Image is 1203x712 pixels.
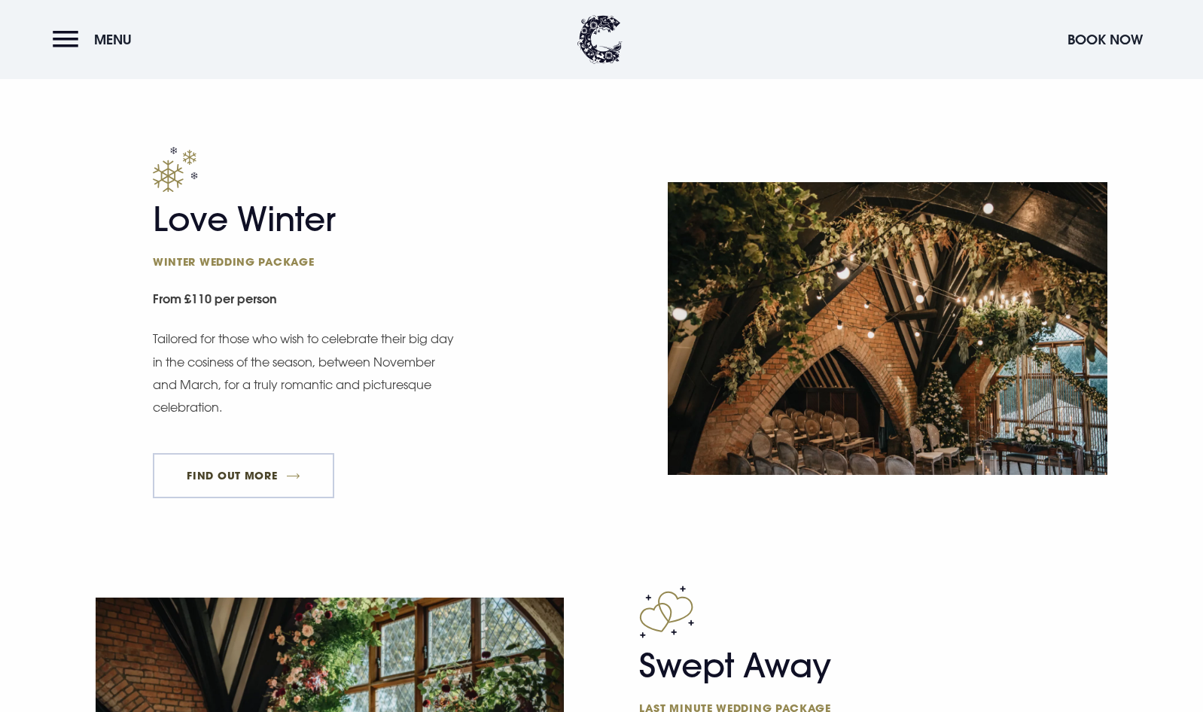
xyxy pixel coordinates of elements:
[153,254,446,269] span: Winter wedding package
[639,586,694,638] img: Block icon
[577,15,623,64] img: Clandeboye Lodge
[668,182,1107,475] img: Ceremony set up at a Wedding Venue Northern Ireland
[153,327,461,419] p: Tailored for those who wish to celebrate their big day in the cosiness of the season, between Nov...
[53,23,139,56] button: Menu
[153,453,334,498] a: FIND OUT MORE
[1060,23,1150,56] button: Book Now
[153,199,446,269] h2: Love Winter
[94,31,132,48] span: Menu
[153,284,592,318] small: From £110 per person
[153,147,198,192] img: Wonderful winter package page icon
